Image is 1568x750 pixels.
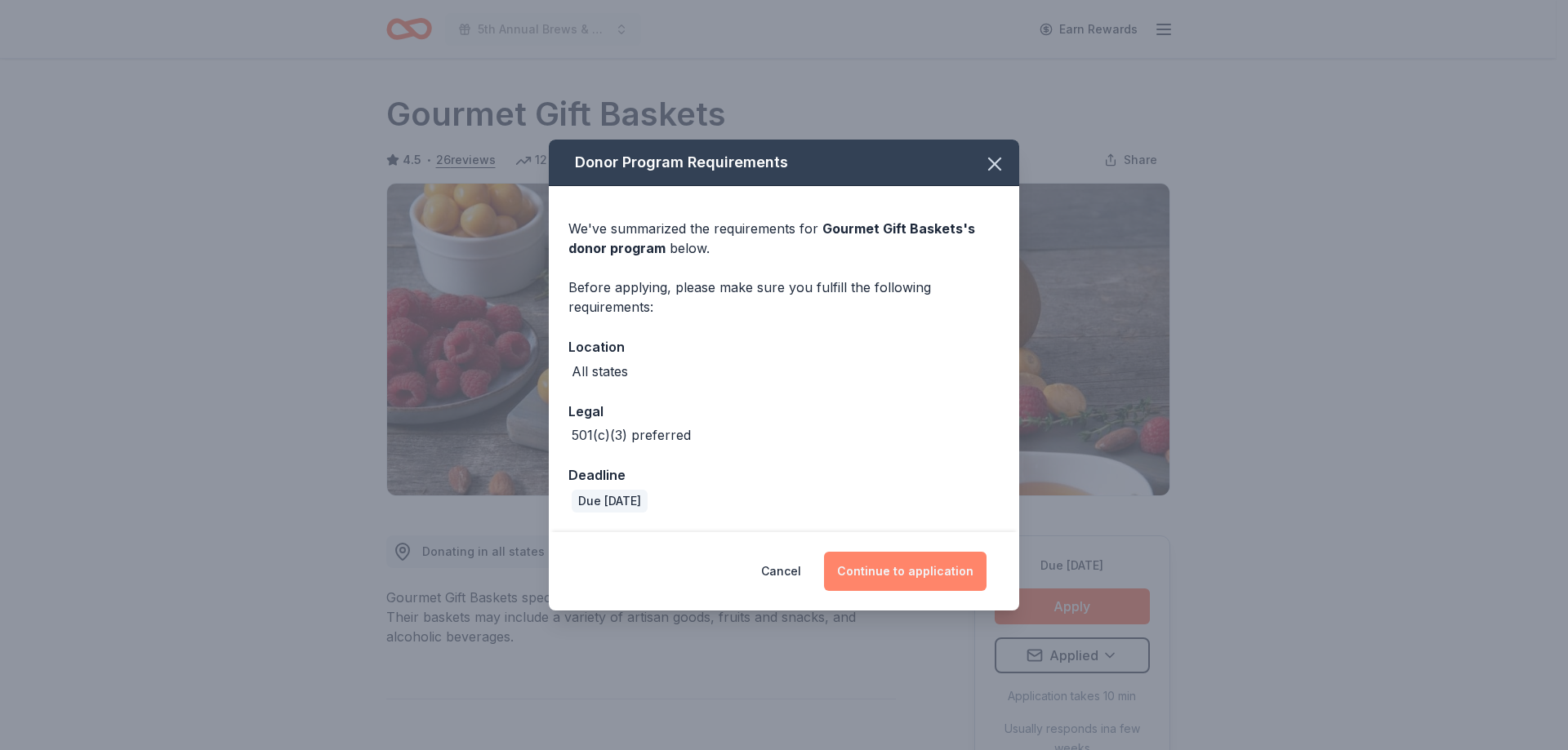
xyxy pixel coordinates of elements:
div: All states [572,362,628,381]
button: Continue to application [824,552,987,591]
div: We've summarized the requirements for below. [568,219,1000,258]
div: 501(c)(3) preferred [572,425,691,445]
div: Before applying, please make sure you fulfill the following requirements: [568,277,1000,317]
div: Deadline [568,464,1000,486]
div: Legal [568,401,1000,422]
div: Location [568,336,1000,357]
div: Donor Program Requirements [549,140,1019,186]
div: Due [DATE] [572,490,648,513]
button: Cancel [761,552,801,591]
